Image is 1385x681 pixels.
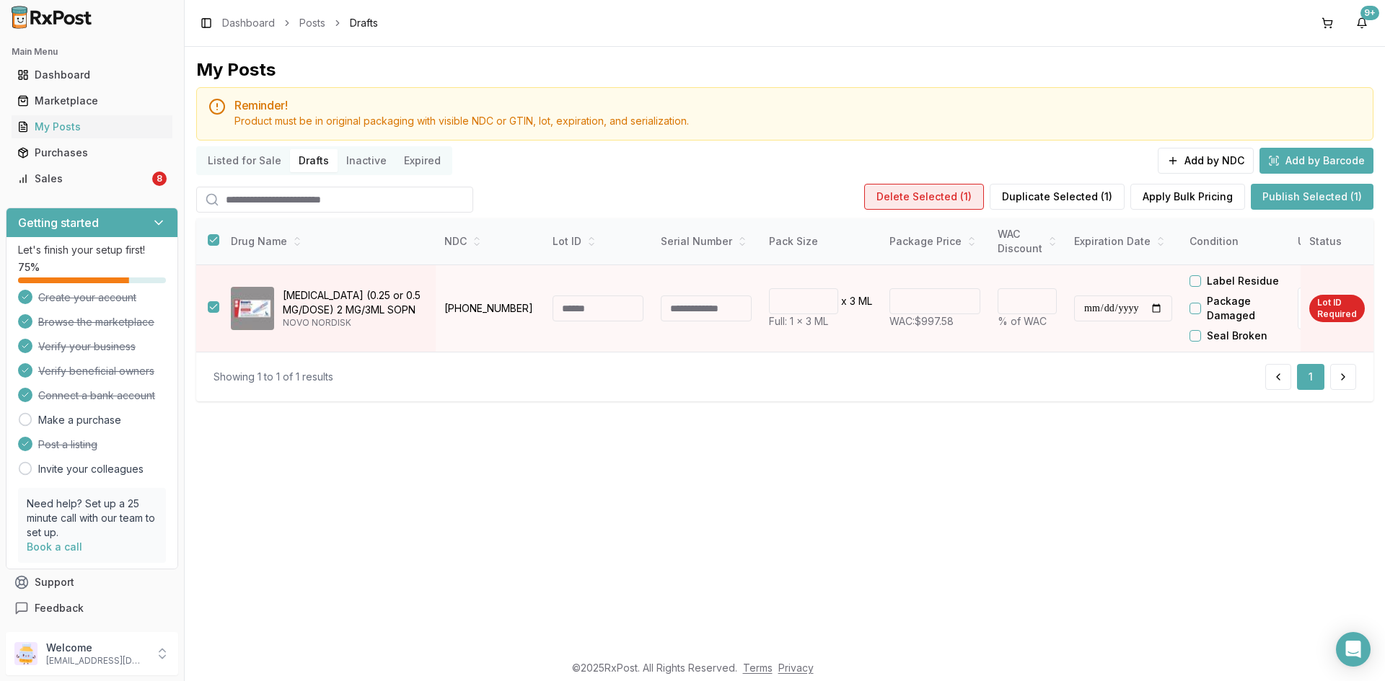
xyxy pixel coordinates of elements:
[18,214,99,231] h3: Getting started
[998,227,1057,256] div: WAC Discount
[17,146,167,160] div: Purchases
[1350,12,1373,35] button: 9+
[889,234,980,249] div: Package Price
[6,141,178,164] button: Purchases
[1301,218,1373,265] th: Status
[850,294,856,308] p: 3
[858,294,872,308] p: ML
[778,662,814,674] a: Privacy
[12,166,172,192] a: Sales8
[1297,364,1324,390] button: 1
[152,172,167,186] div: 8
[864,184,984,210] button: Delete Selected (1)
[1181,218,1289,265] th: Condition
[14,642,38,665] img: User avatar
[990,184,1125,210] button: Duplicate Selected (1)
[6,167,178,190] button: Sales8
[234,99,1361,111] h5: Reminder!
[998,315,1047,327] span: % of WAC
[199,149,290,172] button: Listed for Sale
[395,149,449,172] button: Expired
[769,315,828,327] span: Full: 1 x 3 ML
[12,62,172,88] a: Dashboard
[46,641,146,655] p: Welcome
[1259,148,1373,174] button: Add by Barcode
[1074,234,1172,249] div: Expiration Date
[38,364,154,378] span: Verify beneficial owners
[17,94,167,108] div: Marketplace
[553,234,643,249] div: Lot ID
[222,16,275,30] a: Dashboard
[231,234,424,249] div: Drug Name
[1309,295,1365,322] div: Lot ID Required
[17,68,167,82] div: Dashboard
[661,234,752,249] div: Serial Number
[299,16,325,30] a: Posts
[214,370,333,384] div: Showing 1 to 1 of 1 results
[350,16,378,30] span: Drafts
[12,140,172,166] a: Purchases
[12,46,172,58] h2: Main Menu
[1207,274,1279,288] label: Label Residue
[6,595,178,621] button: Feedback
[18,243,166,257] p: Let's finish your setup first!
[38,339,136,354] span: Verify your business
[1251,184,1373,210] button: Publish Selected (1)
[1336,632,1371,667] div: Open Intercom Messenger
[338,149,395,172] button: Inactive
[290,149,338,172] button: Drafts
[27,497,157,540] p: Need help? Set up a 25 minute call with our team to set up.
[743,662,773,674] a: Terms
[27,540,82,553] a: Book a call
[1207,294,1289,323] label: Package Damaged
[1130,184,1245,210] button: Apply Bulk Pricing
[12,114,172,140] a: My Posts
[17,120,167,134] div: My Posts
[1158,148,1254,174] button: Add by NDC
[444,301,535,316] p: [PHONE_NUMBER]
[760,218,881,265] th: Pack Size
[222,16,378,30] nav: breadcrumb
[38,290,136,305] span: Create your account
[6,569,178,595] button: Support
[18,260,40,275] span: 75 %
[35,601,84,615] span: Feedback
[38,388,155,403] span: Connect a bank account
[46,655,146,667] p: [EMAIL_ADDRESS][DOMAIN_NAME]
[234,114,1361,128] div: Product must be in original packaging with visible NDC or GTIN, lot, expiration, and serialization.
[1207,329,1267,343] label: Seal Broken
[6,115,178,138] button: My Posts
[6,63,178,86] button: Dashboard
[6,6,98,29] img: RxPost Logo
[38,413,121,427] a: Make a purchase
[38,462,144,476] a: Invite your colleagues
[231,287,274,330] img: Ozempic (0.25 or 0.5 MG/DOSE) 2 MG/3ML SOPN
[444,234,535,249] div: NDC
[1360,6,1379,20] div: 9+
[283,317,424,329] p: NOVO NORDISK
[196,58,276,81] div: My Posts
[17,172,149,186] div: Sales
[841,294,847,308] p: x
[6,89,178,112] button: Marketplace
[12,88,172,114] a: Marketplace
[38,315,154,329] span: Browse the marketplace
[283,288,424,317] p: [MEDICAL_DATA] (0.25 or 0.5 MG/DOSE) 2 MG/3ML SOPN
[38,437,97,452] span: Post a listing
[889,315,954,327] span: WAC: $997.58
